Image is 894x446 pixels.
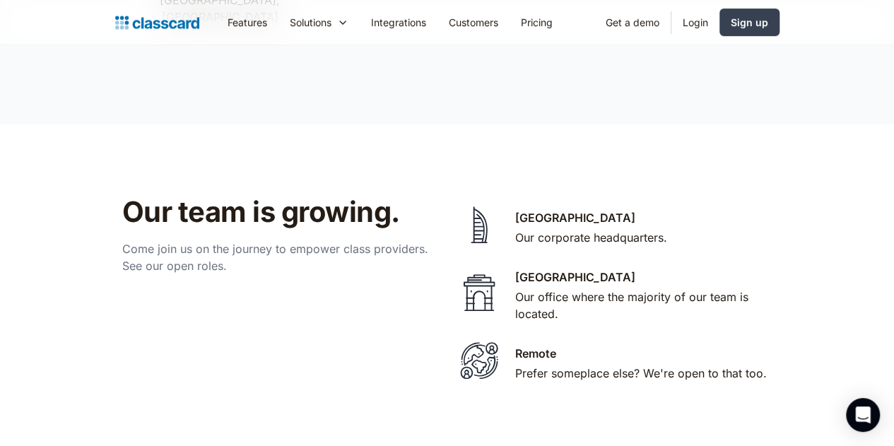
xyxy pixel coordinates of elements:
div: Remote [515,345,556,362]
h2: Our team is growing. [122,195,571,229]
div: Prefer someplace else? We're open to that too. [515,365,767,382]
a: Login [671,6,719,38]
a: Sign up [719,8,780,36]
div: Our corporate headquarters. [515,229,667,246]
div: Solutions [278,6,360,38]
div: Sign up [731,15,768,30]
a: Get a demo [594,6,671,38]
div: Open Intercom Messenger [846,398,880,432]
div: [GEOGRAPHIC_DATA] [515,269,635,286]
a: Features [216,6,278,38]
p: Come join us on the journey to empower class providers. See our open roles. [122,240,440,274]
a: Pricing [510,6,564,38]
a: Customers [437,6,510,38]
div: [GEOGRAPHIC_DATA] [515,209,635,226]
a: home [115,13,199,33]
a: Integrations [360,6,437,38]
div: Solutions [290,15,331,30]
div: Our office where the majority of our team is located. [515,288,772,322]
